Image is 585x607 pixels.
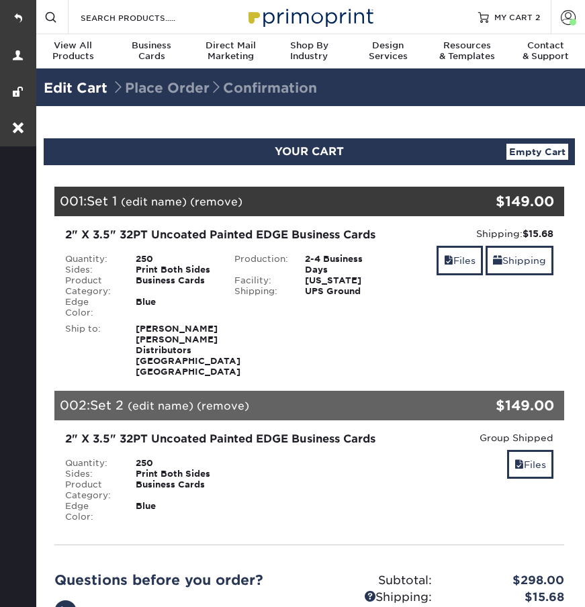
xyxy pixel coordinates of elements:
div: $149.00 [480,191,555,212]
span: Set 2 [90,398,124,412]
a: Shipping [486,246,553,275]
a: Empty Cart [506,144,568,160]
div: Shipping: [404,227,553,240]
span: Business [112,40,191,51]
div: Sides: [55,265,126,275]
div: & Templates [427,40,506,62]
span: View All [34,40,112,51]
strong: $15.68 [523,228,553,239]
div: Products [34,40,112,62]
div: Quantity: [55,458,126,469]
div: Ship to: [55,324,126,377]
div: Facility: [224,275,295,286]
span: 2 [535,12,540,21]
h2: Questions before you order? [54,572,300,588]
span: files [444,255,453,266]
div: 001: [54,187,480,216]
a: (remove) [197,400,249,412]
a: Files [507,450,553,479]
div: Blue [126,501,224,522]
div: Marketing [191,40,270,62]
span: Set 1 [87,193,117,208]
div: Business Cards [126,275,224,297]
a: (remove) [190,195,242,208]
div: $298.00 [442,572,574,590]
div: Business Cards [126,479,224,501]
div: Production: [224,254,295,275]
div: Print Both Sides [126,469,224,479]
div: Group Shipped [404,431,553,445]
a: View AllProducts [34,34,112,70]
a: BusinessCards [112,34,191,70]
div: Subtotal: [310,572,442,590]
span: Direct Mail [191,40,270,51]
div: 250 [126,254,224,265]
a: (edit name) [128,400,193,412]
div: Product Category: [55,479,126,501]
div: 2-4 Business Days [295,254,394,275]
div: Product Category: [55,275,126,297]
div: Cards [112,40,191,62]
div: 002: [54,391,480,420]
div: UPS Ground [295,286,394,297]
div: Shipping: [224,286,295,297]
div: Services [349,40,427,62]
span: YOUR CART [275,145,344,158]
span: Place Order Confirmation [111,80,317,96]
a: Edit Cart [44,80,107,96]
div: 2" X 3.5" 32PT Uncoated Painted EDGE Business Cards [65,227,384,243]
span: Resources [427,40,506,51]
span: Contact [506,40,585,51]
a: Shop ByIndustry [270,34,349,70]
div: Industry [270,40,349,62]
span: files [514,459,524,470]
input: SEARCH PRODUCTS..... [79,9,210,26]
span: shipping [493,255,502,266]
div: 2" X 3.5" 32PT Uncoated Painted EDGE Business Cards [65,431,384,447]
div: 250 [126,458,224,469]
div: Edge Color: [55,501,126,522]
a: Files [437,246,483,275]
div: Edge Color: [55,297,126,318]
a: DesignServices [349,34,427,70]
div: $15.68 [442,589,574,606]
div: $149.00 [480,395,555,416]
span: Shop By [270,40,349,51]
div: Sides: [55,469,126,479]
div: Blue [126,297,224,318]
div: [US_STATE] [295,275,394,286]
div: Quantity: [55,254,126,265]
strong: [PERSON_NAME] [PERSON_NAME] Distributors [GEOGRAPHIC_DATA] [GEOGRAPHIC_DATA] [136,324,240,377]
div: & Support [506,40,585,62]
span: MY CART [494,11,533,23]
a: Contact& Support [506,34,585,70]
span: Design [349,40,427,51]
a: Direct MailMarketing [191,34,270,70]
a: Resources& Templates [427,34,506,70]
a: (edit name) [121,195,187,208]
div: Print Both Sides [126,265,224,275]
div: Shipping: [310,589,442,606]
img: Primoprint [242,2,377,31]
